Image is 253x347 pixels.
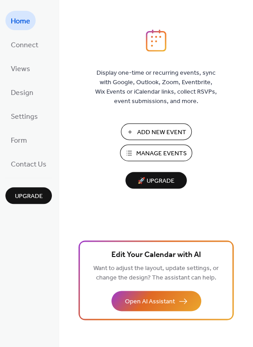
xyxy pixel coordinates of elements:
[131,175,181,187] span: 🚀 Upgrade
[5,187,52,204] button: Upgrade
[11,14,30,28] span: Home
[111,291,201,311] button: Open AI Assistant
[11,86,33,100] span: Design
[146,29,166,52] img: logo_icon.svg
[5,59,36,78] a: Views
[5,11,36,30] a: Home
[11,62,30,76] span: Views
[136,149,187,158] span: Manage Events
[5,82,39,102] a: Design
[11,38,38,52] span: Connect
[93,262,219,284] span: Want to adjust the layout, update settings, or change the design? The assistant can help.
[5,35,44,54] a: Connect
[11,158,46,171] span: Contact Us
[15,192,43,201] span: Upgrade
[120,144,192,161] button: Manage Events
[11,134,27,148] span: Form
[125,297,175,306] span: Open AI Assistant
[5,106,43,126] a: Settings
[137,128,186,137] span: Add New Event
[5,130,32,149] a: Form
[11,110,38,124] span: Settings
[5,154,52,173] a: Contact Us
[111,249,201,261] span: Edit Your Calendar with AI
[95,68,217,106] span: Display one-time or recurring events, sync with Google, Outlook, Zoom, Eventbrite, Wix Events or ...
[121,123,192,140] button: Add New Event
[125,172,187,189] button: 🚀 Upgrade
